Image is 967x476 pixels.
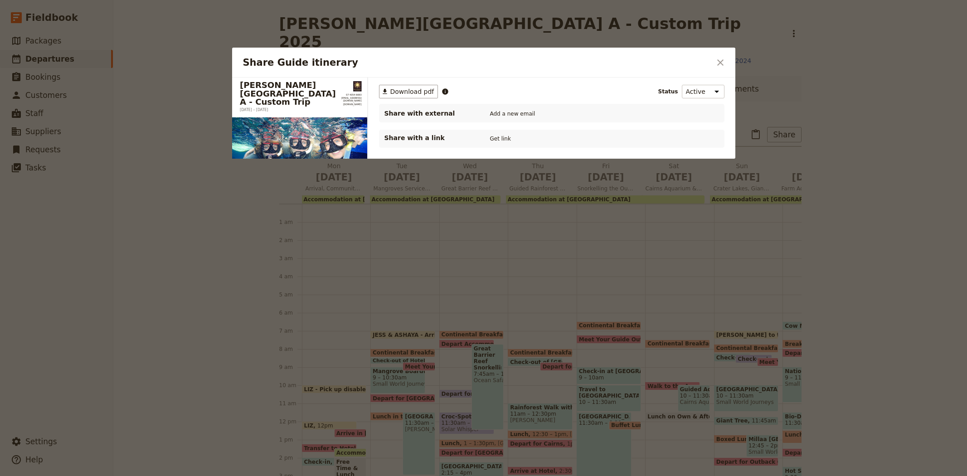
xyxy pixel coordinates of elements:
a: https://www.smallworldjourneys.com.au [341,103,361,106]
span: Share with external [384,109,475,118]
button: ​Download pdf [379,85,438,98]
span: Status [658,88,678,95]
select: Status [682,85,724,98]
p: Share with a link [384,133,475,142]
span: Download pdf [390,87,434,96]
h1: [PERSON_NAME][GEOGRAPHIC_DATA] A - Custom Trip [240,81,336,106]
a: groups@smallworldjourneys.com.au [341,97,361,102]
span: 07 4054 6693 [341,93,361,96]
button: Get link [488,134,513,144]
button: Add a new email [488,109,538,119]
h2: Share Guide itinerary [243,56,711,69]
span: [DATE] – [DATE] [240,108,268,112]
button: Close dialog [713,55,728,70]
